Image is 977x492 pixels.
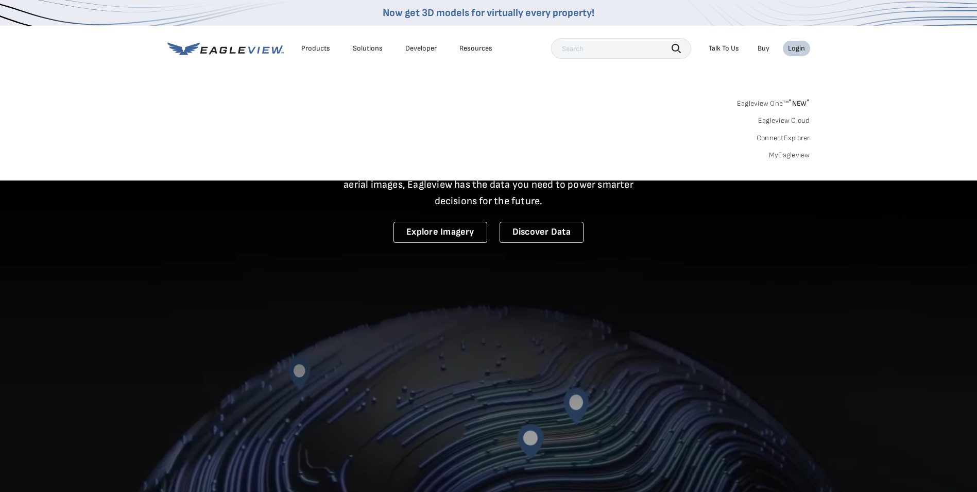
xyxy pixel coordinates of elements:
[758,116,810,125] a: Eagleview Cloud
[301,44,330,53] div: Products
[459,44,492,53] div: Resources
[551,38,691,59] input: Search
[405,44,437,53] a: Developer
[788,44,805,53] div: Login
[383,7,594,19] a: Now get 3D models for virtually every property!
[758,44,769,53] a: Buy
[393,222,487,243] a: Explore Imagery
[757,134,810,143] a: ConnectExplorer
[769,151,810,160] a: MyEagleview
[331,160,646,209] p: A new era starts here. Built on more than 3.5 billion high-resolution aerial images, Eagleview ha...
[500,222,584,243] a: Discover Data
[789,99,810,108] span: NEW
[709,44,739,53] div: Talk To Us
[737,96,810,108] a: Eagleview One™*NEW*
[353,44,383,53] div: Solutions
